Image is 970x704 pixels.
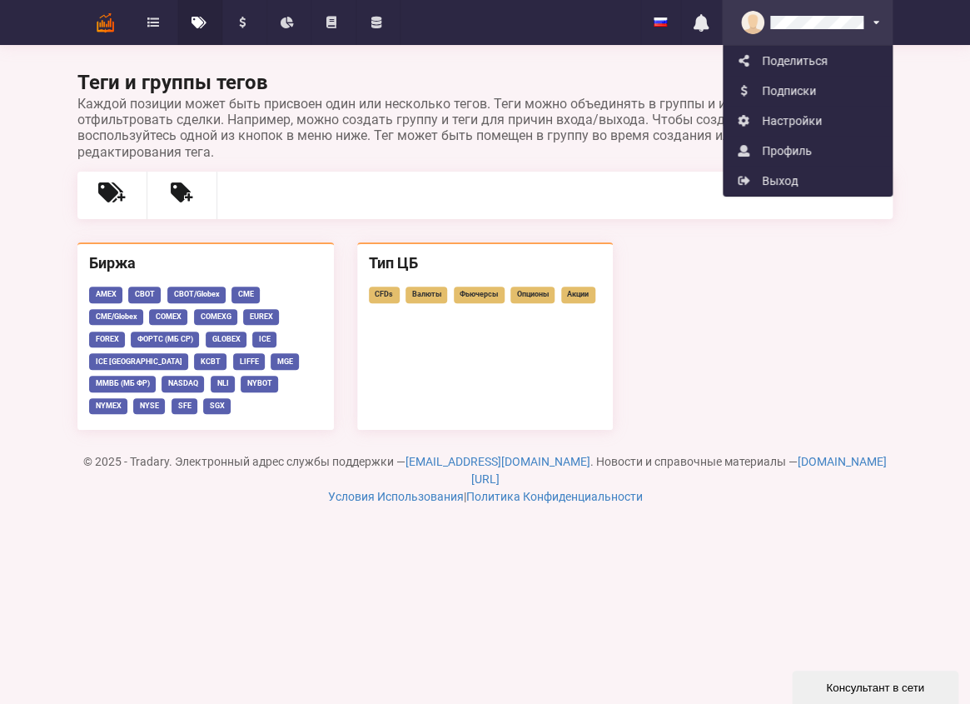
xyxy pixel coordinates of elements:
span: ICE [GEOGRAPHIC_DATA] [89,353,188,369]
span: COMEXG [194,309,237,325]
span: GLOBEX [206,332,246,347]
span: MGE [271,353,299,369]
span: NLI [211,376,235,392]
span: NYBOT [241,376,278,392]
span: KCBT [194,353,226,369]
a: Подписки [724,76,892,106]
a: Настройки [724,106,892,136]
span: CBOT/Globex [167,287,226,302]
span: Фьючерсы [454,287,505,302]
a: Политика Конфиденциальности [466,490,643,503]
h2: Теги и группы тегов [77,70,893,160]
span: ICE [252,332,276,347]
a: [DOMAIN_NAME][URL] [471,455,888,486]
iframe: chat widget [792,667,962,704]
span: FOREX [89,332,125,347]
span: Акции [561,287,595,302]
span: CFDs [369,287,400,302]
span: ММВБ (МБ ФР) [89,376,156,392]
span: NYSE [133,398,165,414]
img: no_avatar_64x64-c1df70be568ff5ffbc6dc4fa4a63b692.png [741,11,764,34]
div: © 2025 - Tradary. Электронный адрес службы поддержки — . Новости и справочные материалы — | [77,453,893,506]
a: Выход [724,166,892,196]
span: CME [231,287,260,302]
a: Условия Использования [328,490,464,503]
span: SFE [172,398,197,414]
span: CME/Globex [89,309,143,325]
span: SGX [203,398,231,414]
a: Профиль [724,136,892,166]
span: AMEX [89,287,122,302]
div: Тип ЦБ [369,253,602,272]
span: LIFFE [233,353,265,369]
span: Валюты [405,287,447,302]
span: ФОРТС (МБ СР) [131,332,199,347]
span: Опционы [510,287,555,302]
a: [EMAIL_ADDRESS][DOMAIN_NAME] [405,455,590,468]
span: NYMEX [89,398,127,414]
div: Биржа [89,253,322,272]
span: EUREX [243,309,279,325]
img: logo-5391b84d95ca78eb0fcbe8eb83ca0fe5.png [91,8,120,37]
div: Каждой позиции может быть присвоен один или несколько тегов. Теги можно объединять в группы и исп... [77,96,893,160]
span: NASDAQ [162,376,204,392]
a: Поделиться [724,46,892,76]
span: CBOT [128,287,161,302]
span: COMEX [149,309,187,325]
